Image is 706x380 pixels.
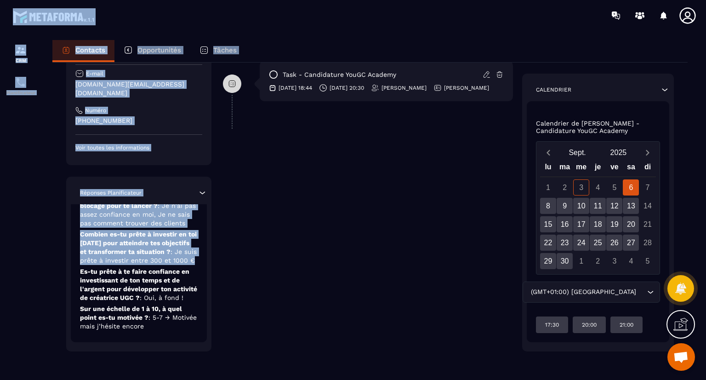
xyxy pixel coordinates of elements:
div: 7 [639,179,655,196]
div: Search for option [523,282,660,303]
p: task - Candidature YouGC Academy [283,70,396,79]
p: [PERSON_NAME] [381,84,427,92]
div: 6 [623,179,639,196]
div: 4 [590,179,606,196]
p: Planificateur [2,90,39,95]
p: Combien es-tu prête à investir en toi [DATE] pour atteindre tes objectifs et transformer ta situa... [80,230,198,265]
div: me [573,161,590,177]
a: Ouvrir le chat [667,343,695,371]
a: Tâches [190,40,246,62]
button: Open months overlay [557,144,598,161]
p: Calendrier [536,86,571,93]
div: 20 [623,216,639,232]
div: 13 [623,198,639,214]
div: 30 [557,253,573,269]
button: Previous month [540,146,557,159]
div: 1 [573,253,589,269]
button: Next month [639,146,656,159]
div: 18 [590,216,606,232]
div: lu [540,161,556,177]
a: formationformationCRM [2,38,39,70]
p: Es-tu prête à te faire confiance en investissant de ton temps et de l'argent pour développer ton ... [80,267,198,302]
img: logo [13,8,96,25]
p: CRM [2,58,39,63]
p: Calendrier de [PERSON_NAME] - Candidature YouGC Academy [536,120,660,134]
div: 26 [606,235,622,251]
div: 28 [639,235,655,251]
div: di [639,161,656,177]
div: 19 [606,216,622,232]
div: ve [606,161,623,177]
p: Contacts [75,46,105,54]
div: 17 [573,216,589,232]
div: 10 [573,198,589,214]
p: [DATE] 18:44 [279,84,312,92]
p: [DOMAIN_NAME][EMAIL_ADDRESS][DOMAIN_NAME] [75,80,202,98]
div: ma [557,161,573,177]
div: 1 [540,179,556,196]
a: schedulerschedulerPlanificateur [2,70,39,102]
div: 14 [639,198,655,214]
p: Numéro [85,107,106,114]
div: 5 [639,253,655,269]
a: Contacts [52,40,114,62]
div: 2 [590,253,606,269]
div: 15 [540,216,556,232]
p: E-mail [86,70,103,77]
img: formation [15,45,26,56]
div: Calendar wrapper [540,161,656,269]
span: (GMT+01:00) [GEOGRAPHIC_DATA] [529,287,638,297]
p: [PHONE_NUMBER] [75,116,202,125]
div: 24 [573,235,589,251]
div: 12 [606,198,622,214]
div: 16 [557,216,573,232]
div: Calendar days [540,179,656,269]
span: : Oui, à fond ! [140,294,183,301]
div: 8 [540,198,556,214]
div: 27 [623,235,639,251]
div: 21 [639,216,655,232]
div: je [590,161,606,177]
div: 4 [623,253,639,269]
button: Open years overlay [598,144,639,161]
p: 21:00 [620,321,633,328]
p: 20:00 [582,321,597,328]
input: Search for option [638,287,645,297]
p: Voir toutes les informations [75,144,202,151]
div: 5 [606,179,622,196]
span: : Je n’ai pas assez confiance en moi, Je ne sais pas comment trouver des clients [80,202,196,227]
div: 23 [557,235,573,251]
div: sa [623,161,639,177]
div: 3 [573,179,589,196]
p: Réponses Planificateur [80,189,142,196]
div: 3 [606,253,622,269]
div: 22 [540,235,556,251]
p: Sur une échelle de 1 à 10, à quel point es-tu motivée ? [80,305,198,331]
a: Opportunités [114,40,190,62]
div: 9 [557,198,573,214]
p: [PERSON_NAME] [444,84,489,92]
div: 2 [557,179,573,196]
div: 29 [540,253,556,269]
p: Opportunités [137,46,181,54]
img: scheduler [15,77,26,88]
p: Quel est aujourd’hui ton plus gros blocage pour te lancer ? [80,193,198,228]
div: 25 [590,235,606,251]
div: 11 [590,198,606,214]
p: Tâches [213,46,237,54]
p: 17:30 [545,321,559,328]
p: [DATE] 20:30 [330,84,364,92]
